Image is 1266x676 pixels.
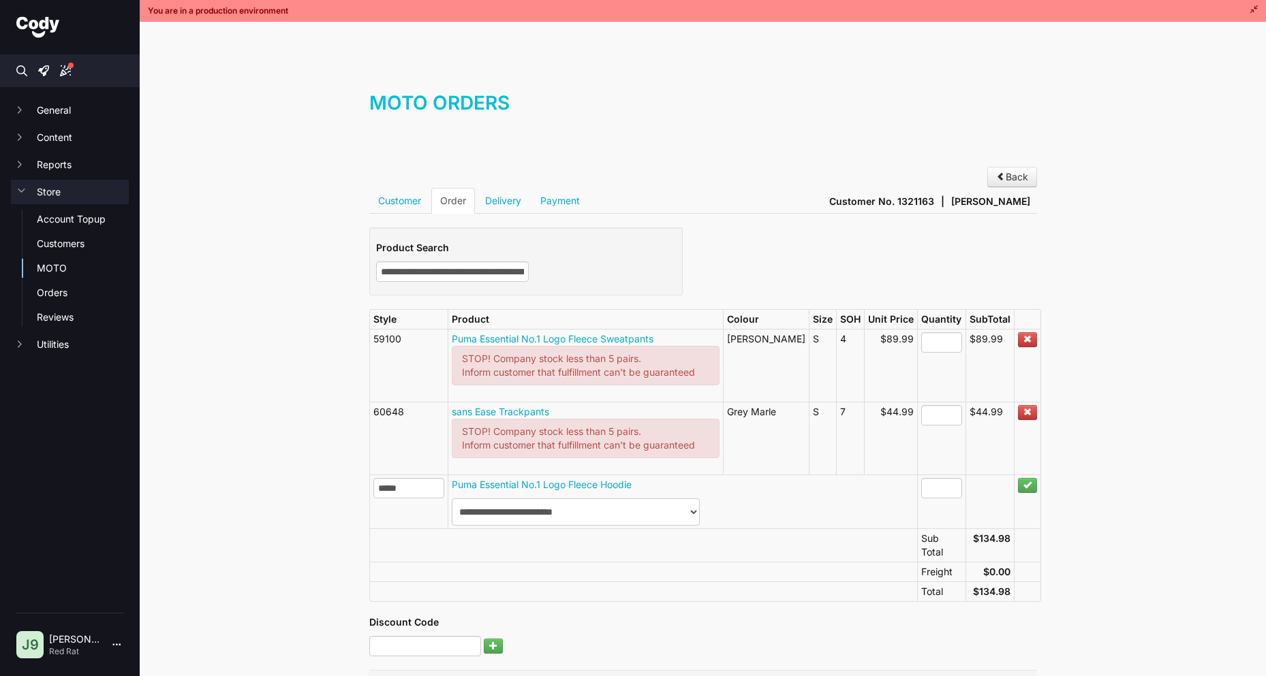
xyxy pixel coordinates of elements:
th: Size [809,310,836,329]
h5: Product Search [376,241,676,255]
strong: $134.98 [973,532,1010,544]
th: Quantity [917,310,966,329]
div: STOP! Company stock less than 5 pairs. Inform customer that fulfillment can't be guaranteed [452,419,720,458]
h5: Discount Code [369,615,1037,629]
button: General [11,98,129,123]
td: Grey Marle [723,402,809,474]
td: $44.99 [966,402,1014,474]
td: 60648 [369,402,448,474]
td: 4 [836,329,864,402]
td: [PERSON_NAME] [723,329,809,402]
strong: $134.98 [973,585,1010,597]
a: Puma Essential No.1 Logo Fleece Sweatpants [452,333,653,344]
button: Utilities [11,332,129,357]
strong: $0.00 [983,566,1010,577]
div: STOP! Company stock less than 5 pairs. Inform customer that fulfillment can't be guaranteed [452,346,720,385]
td: S [809,329,836,402]
th: Style [369,310,448,329]
h1: MOTO Orders [369,89,1037,130]
a: Back [987,167,1037,187]
a: Orders [37,286,129,300]
td: S [809,402,836,474]
button: Content [11,125,129,150]
a: Customers [37,237,129,251]
th: Unit Price [864,310,917,329]
a: Account Topup [37,212,129,226]
button: Open LiveChat chat widget [11,5,52,46]
button: Store [11,180,129,204]
a: Puma Essential No.1 Logo Fleece Hoodie [452,479,632,490]
a: Payment [531,188,589,214]
span: You are in a production environment [148,5,288,16]
td: Sub Total [917,528,966,562]
a: sans Ease Trackpants [452,406,549,417]
p: [PERSON_NAME] | 9513 [49,632,102,646]
a: Order [431,188,475,214]
p: Red Rat [49,646,102,657]
button: Reports [11,152,129,177]
th: Colour [723,310,809,329]
td: $89.99 [864,329,917,402]
td: 59100 [369,329,448,402]
a: MOTO [37,261,129,275]
a: Customer [369,188,430,214]
td: Total [917,581,966,601]
th: Product [448,310,723,329]
span: Customer No. 1321163 [829,195,934,208]
a: Reviews [37,310,129,324]
td: Freight [917,562,966,581]
td: $44.99 [864,402,917,474]
th: SOH [836,310,864,329]
a: Delivery [476,188,530,214]
th: SubTotal [966,310,1014,329]
span: | [941,195,944,208]
td: 7 [836,402,864,474]
td: $89.99 [966,329,1014,402]
span: [PERSON_NAME] [951,195,1030,208]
